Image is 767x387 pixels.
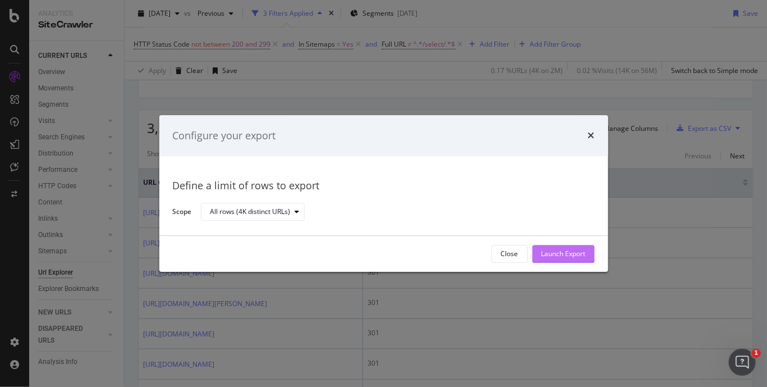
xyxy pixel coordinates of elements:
div: Launch Export [541,249,586,259]
button: All rows (4K distinct URLs) [201,203,305,221]
button: Close [492,245,528,263]
div: Close [501,249,518,259]
div: All rows (4K distinct URLs) [210,209,291,216]
div: modal [159,115,608,272]
div: Define a limit of rows to export [173,179,595,194]
label: Scope [173,207,192,219]
span: 1 [752,349,761,358]
iframe: Intercom live chat [729,349,756,376]
button: Launch Export [532,245,595,263]
div: times [588,129,595,143]
div: Configure your export [173,129,276,143]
